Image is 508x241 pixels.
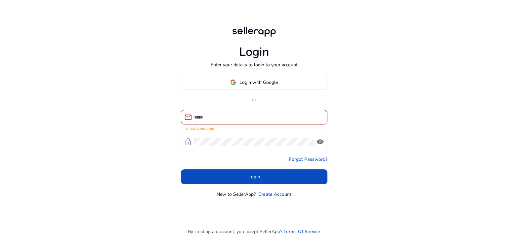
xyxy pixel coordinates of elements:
[186,124,322,131] mat-error: Email is
[184,138,192,146] span: lock
[239,79,278,86] span: Login with Google
[258,191,291,198] a: Create Account
[211,61,298,68] p: Enter your details to login to your account
[181,96,327,103] p: or
[248,173,260,180] span: Login
[230,79,236,85] img: google-logo.svg
[181,75,327,90] button: Login with Google
[184,113,192,121] span: mail
[289,156,327,163] a: Forgot Password?
[283,228,320,235] a: Terms Of Service
[217,191,256,198] p: New to SellerApp?
[316,138,324,146] span: visibility
[181,169,327,184] button: Login
[200,126,214,131] strong: required
[239,45,269,59] h1: Login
